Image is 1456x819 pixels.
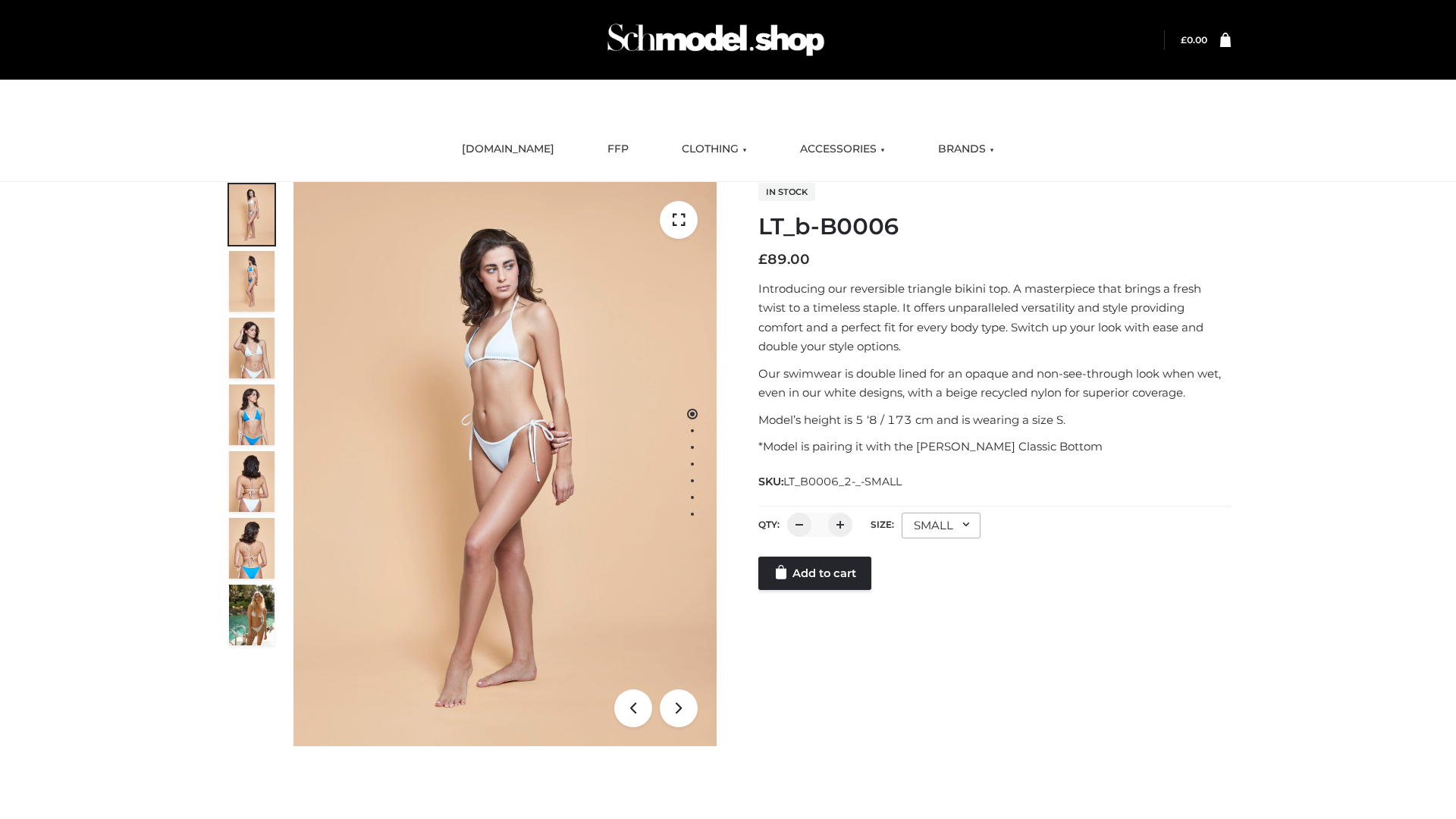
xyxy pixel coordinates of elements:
a: BRANDS [927,133,1006,166]
span: LT_B0006_2-_-SMALL [783,475,902,488]
span: SKU: [758,472,903,491]
p: Introducing our reversible triangle bikini top. A masterpiece that brings a fresh twist to a time... [758,279,1231,356]
span: £ [758,251,767,268]
img: ArielClassicBikiniTop_CloudNine_AzureSky_OW114ECO_2-scaled.jpg [229,251,275,312]
label: Size: [871,519,894,530]
p: Model’s height is 5 ‘8 / 173 cm and is wearing a size S. [758,410,1231,430]
img: ArielClassicBikiniTop_CloudNine_AzureSky_OW114ECO_3-scaled.jpg [229,318,275,378]
p: *Model is pairing it with the [PERSON_NAME] Classic Bottom [758,437,1231,457]
a: [DOMAIN_NAME] [450,133,566,166]
a: FFP [596,133,640,166]
div: SMALL [902,513,981,538]
img: ArielClassicBikiniTop_CloudNine_AzureSky_OW114ECO_7-scaled.jpg [229,451,275,512]
img: Arieltop_CloudNine_AzureSky2.jpg [229,585,275,645]
img: ArielClassicBikiniTop_CloudNine_AzureSky_OW114ECO_4-scaled.jpg [229,384,275,445]
img: Schmodel Admin 964 [602,10,830,70]
a: CLOTHING [670,133,758,166]
bdi: 89.00 [758,251,810,268]
a: Add to cart [758,557,871,590]
h1: LT_b-B0006 [758,213,1231,240]
span: In stock [758,183,815,201]
img: ArielClassicBikiniTop_CloudNine_AzureSky_OW114ECO_1 [293,182,717,746]
a: ACCESSORIES [789,133,896,166]
a: £0.00 [1181,34,1207,45]
img: ArielClassicBikiniTop_CloudNine_AzureSky_OW114ECO_1-scaled.jpg [229,184,275,245]
span: £ [1181,34,1187,45]
p: Our swimwear is double lined for an opaque and non-see-through look when wet, even in our white d... [758,364,1231,403]
bdi: 0.00 [1181,34,1207,45]
img: ArielClassicBikiniTop_CloudNine_AzureSky_OW114ECO_8-scaled.jpg [229,518,275,579]
label: QTY: [758,519,780,530]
